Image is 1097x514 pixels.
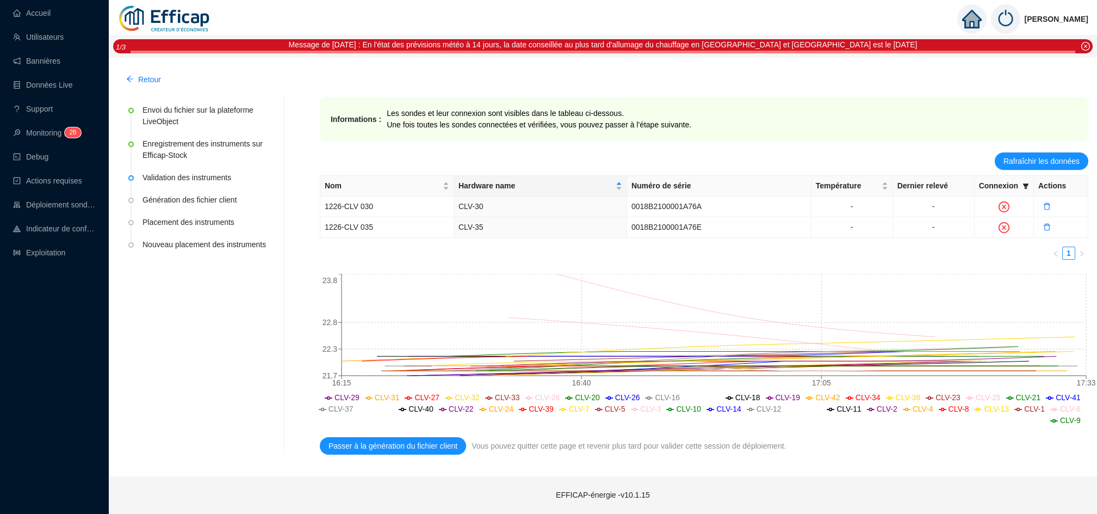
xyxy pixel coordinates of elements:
span: CLV-14 [716,405,741,413]
div: Placement des instruments [142,217,269,228]
span: CLV-36 [368,405,393,413]
li: Page suivante [1075,247,1088,260]
span: filter [1022,183,1029,189]
sup: 26 [65,127,80,138]
li: Page précédente [1049,247,1062,260]
a: homeAccueil [13,9,51,17]
span: left [1052,250,1059,257]
a: teamUtilisateurs [13,33,64,41]
img: power [991,4,1020,34]
span: CLV-13 [984,405,1009,413]
span: EFFICAP-énergie - v10.1.15 [556,491,650,499]
span: right [1079,250,1085,257]
span: filter [1020,178,1031,194]
span: CLV-40 [408,405,433,413]
td: CLV-30 [454,197,627,217]
span: Les sondes et leur connexion sont visibles dans le tableau ci-dessous. [387,109,624,118]
div: Nouveau placement des instruments [142,239,269,265]
span: CLV-24 [489,405,514,413]
span: Vous pouvez quitter cette page et revenir plus tard pour valider cette session de déploiement. [472,442,786,450]
span: CLV-42 [815,393,840,402]
span: CLV-27 [414,393,439,402]
td: 1226-CLV 030 [320,197,454,217]
span: Nom [325,180,441,192]
span: CLV-41 [1056,393,1081,402]
strong: Informations : [331,115,381,124]
span: delete [1043,203,1051,210]
a: slidersExploitation [13,248,65,257]
a: clusterDéploiement sondes [13,200,96,209]
span: CLV-22 [449,405,474,413]
div: Envoi du fichier sur la plateforme LiveObject [142,105,269,127]
button: Rafraîchir les données [995,152,1088,170]
div: Génération des fichier client [142,194,269,206]
span: CLV-20 [575,393,600,402]
a: 1 [1063,247,1075,259]
span: CLV-7 [569,405,590,413]
span: CLV-39 [529,405,554,413]
button: Retour [117,71,170,88]
span: CLV-15 [796,405,821,413]
span: CLV-28 [535,393,560,402]
th: Température [811,176,893,197]
td: 0018B2100001A76E [627,217,811,238]
div: Validation des instruments [142,172,269,183]
span: CLV-6 [1060,405,1081,413]
tspan: 22.8 [323,318,337,327]
button: Passer à la génération du fichier client [320,437,466,455]
div: - [897,222,970,233]
th: Dernier relevé [893,176,975,197]
tspan: 17:33 [1076,378,1095,387]
th: Nom [320,176,454,197]
div: - [816,201,888,212]
span: CLV-8 [949,405,969,413]
a: databaseDonnées Live [13,81,73,89]
span: check-square [13,177,21,185]
span: Retour [138,74,161,85]
a: notificationBannières [13,57,60,65]
span: CLV-9 [1060,416,1081,425]
a: monitorMonitoring2 [13,128,78,137]
span: 6 [73,127,77,138]
span: arrow-left [126,75,134,83]
span: delete [1043,223,1051,231]
span: 2 [69,128,73,136]
span: CLV-38 [896,393,921,402]
span: CLV-19 [776,393,801,402]
th: Actions [1034,176,1088,197]
span: Température [816,180,879,192]
span: CLV-12 [757,405,782,413]
a: heat-mapIndicateur de confort [13,224,96,233]
span: CLV-25 [976,393,1001,402]
span: CLV-2 [877,405,897,413]
div: Enregistrement des instruments sur Efficap-Stock [142,138,269,161]
span: CLV-1 [1024,405,1045,413]
span: CLV-34 [856,393,881,402]
span: CLV-5 [605,405,625,413]
span: [PERSON_NAME] [1025,2,1088,36]
span: close-circle [999,222,1009,233]
span: close-circle [999,201,1009,212]
span: CLV-37 [329,405,354,413]
span: CLV-33 [495,393,520,402]
span: home [962,9,982,29]
div: Message de [DATE] : En l'état des prévisions météo à 14 jours, la date conseillée au plus tard d'... [289,39,918,51]
span: CLV-21 [1016,393,1041,402]
span: CLV-17 [695,393,720,402]
tspan: 22.3 [323,345,337,353]
td: 0018B2100001A76A [627,197,811,217]
span: CLV-18 [735,393,760,402]
span: Actions requises [26,176,82,185]
i: 1 / 3 [116,43,126,51]
tspan: 16:15 [332,378,351,387]
tspan: 21.7 [323,371,337,380]
a: codeDebug [13,152,48,161]
span: CLV-26 [615,393,640,402]
tspan: 23.8 [323,276,337,285]
span: CLV-23 [935,393,960,402]
td: 1226-CLV 035 [320,217,454,238]
span: CLV-4 [913,405,933,413]
button: right [1075,247,1088,260]
tspan: 16:40 [572,378,591,387]
span: close-circle [1081,42,1090,51]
